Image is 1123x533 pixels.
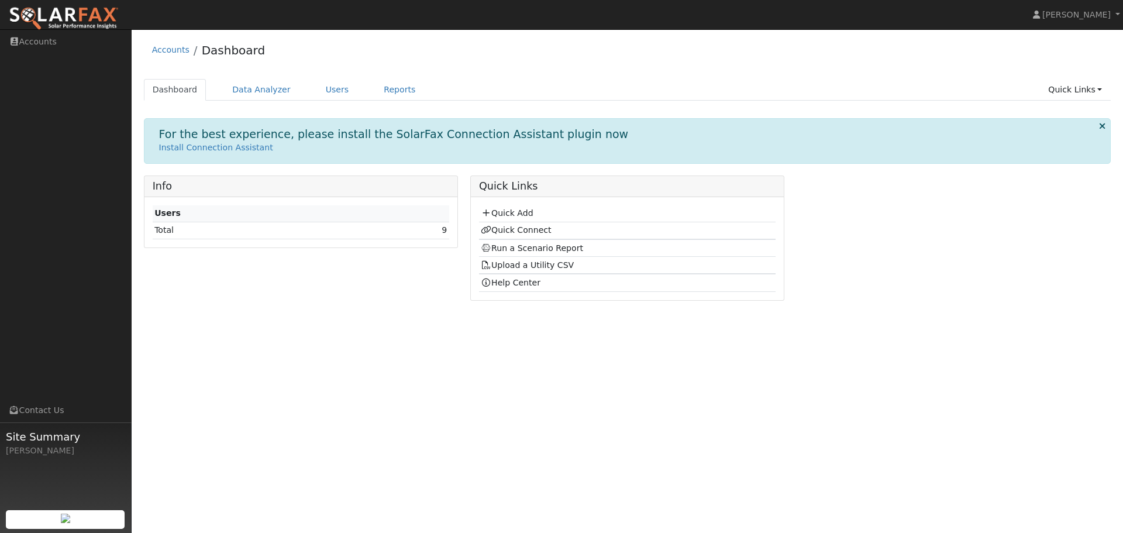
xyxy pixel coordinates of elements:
a: Help Center [481,278,540,287]
a: 9 [442,225,447,235]
a: Dashboard [144,79,206,101]
a: Quick Connect [481,225,551,235]
a: Dashboard [202,43,266,57]
div: [PERSON_NAME] [6,445,125,457]
span: [PERSON_NAME] [1042,10,1111,19]
a: Quick Links [1039,79,1111,101]
a: Install Connection Assistant [159,143,273,152]
a: Users [317,79,358,101]
span: Site Summary [6,429,125,445]
a: Accounts [152,45,190,54]
img: SolarFax [9,6,119,31]
a: Data Analyzer [223,79,299,101]
h5: Quick Links [479,180,776,192]
a: Reports [375,79,424,101]
h5: Info [153,180,449,192]
a: Quick Add [481,208,533,218]
a: Run a Scenario Report [481,243,583,253]
h1: For the best experience, please install the SolarFax Connection Assistant plugin now [159,128,629,141]
img: retrieve [61,514,70,523]
td: Total [153,222,364,239]
a: Upload a Utility CSV [481,260,574,270]
strong: Users [154,208,181,218]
